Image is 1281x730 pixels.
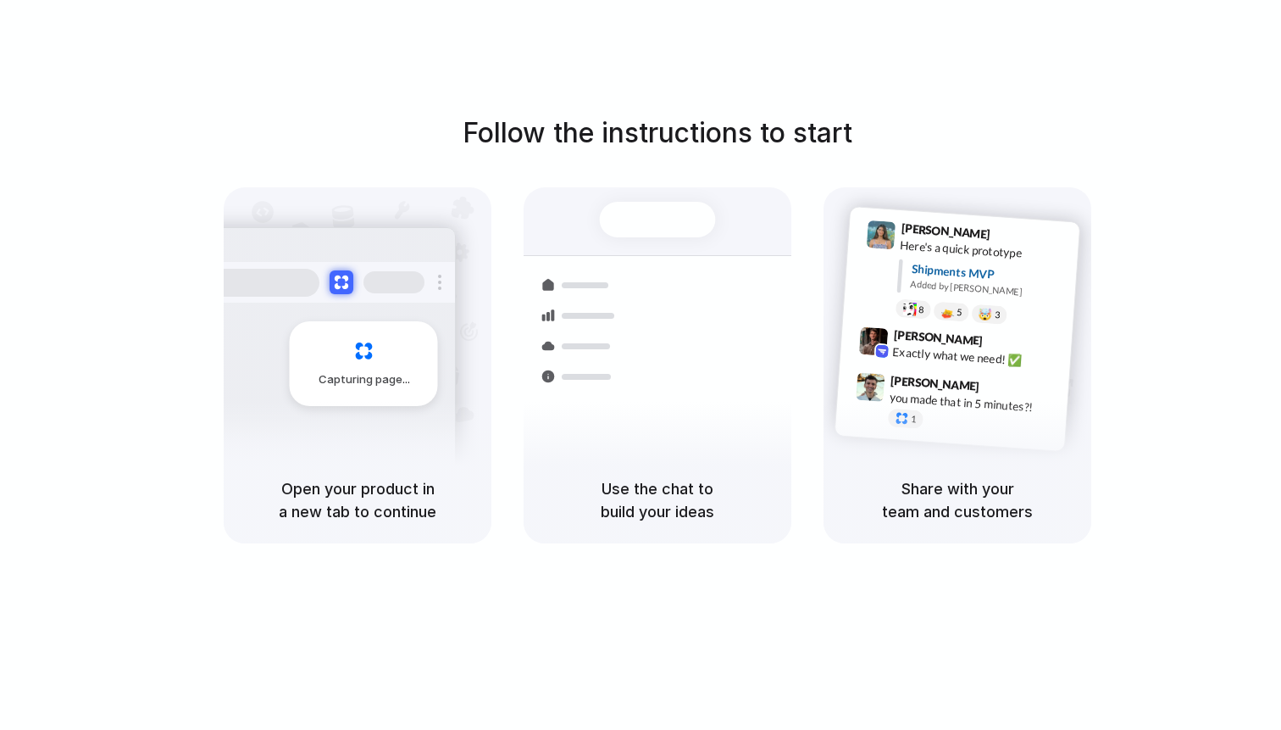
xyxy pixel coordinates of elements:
[244,477,471,523] h5: Open your product in a new tab to continue
[911,260,1067,288] div: Shipments MVP
[892,343,1062,372] div: Exactly what we need! ✅
[319,371,413,388] span: Capturing page
[890,371,980,396] span: [PERSON_NAME]
[901,219,990,243] span: [PERSON_NAME]
[911,415,917,424] span: 1
[893,326,983,350] span: [PERSON_NAME]
[957,308,962,317] span: 5
[979,309,993,321] div: 🤯
[995,227,1030,248] span: 9:41 AM
[988,334,1023,354] span: 9:42 AM
[889,389,1058,418] div: you made that in 5 minutes?!
[544,477,771,523] h5: Use the chat to build your ideas
[918,305,924,315] span: 8
[900,237,1069,265] div: Here's a quick prototype
[910,277,1066,302] div: Added by [PERSON_NAME]
[844,477,1071,523] h5: Share with your team and customers
[463,113,852,153] h1: Follow the instructions to start
[995,310,1001,320] span: 3
[984,380,1019,400] span: 9:47 AM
